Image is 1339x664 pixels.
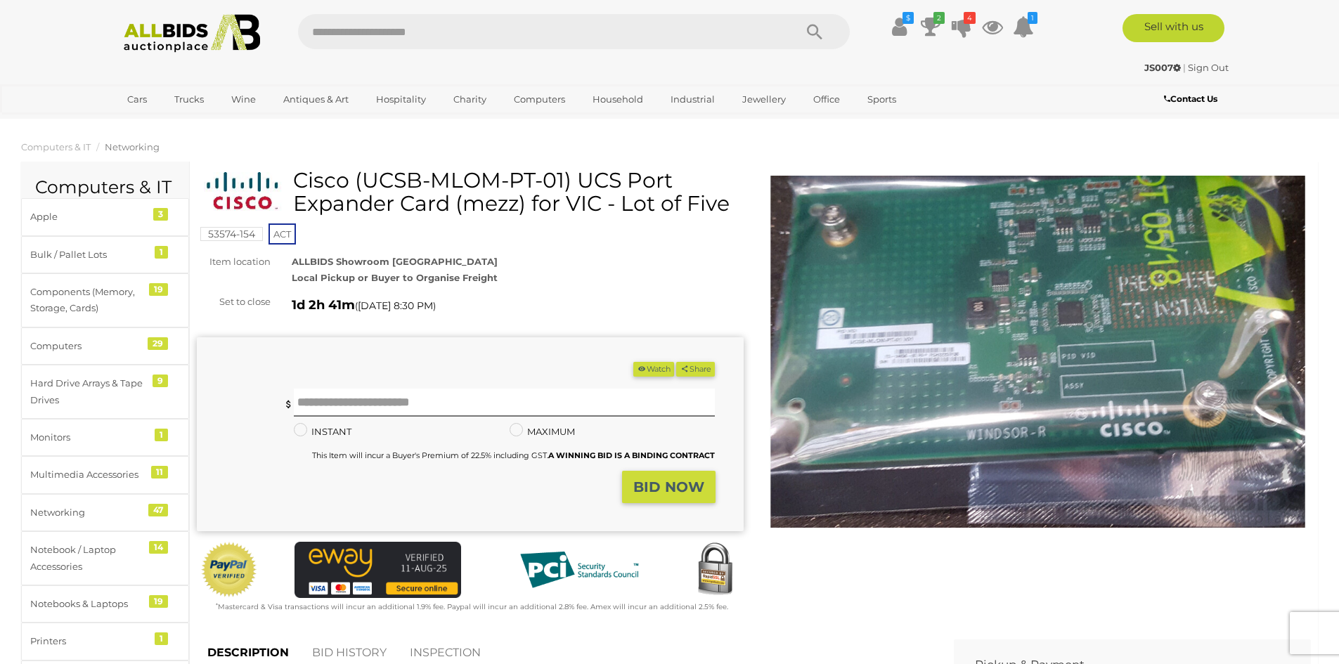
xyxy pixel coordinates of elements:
div: 11 [151,466,168,479]
a: 2 [920,14,941,39]
b: Contact Us [1164,93,1217,104]
a: Notebook / Laptop Accessories 14 [21,531,189,585]
label: MAXIMUM [510,424,575,440]
a: Hospitality [367,88,435,111]
div: 14 [149,541,168,554]
a: Jewellery [733,88,795,111]
div: Notebook / Laptop Accessories [30,542,146,575]
i: 1 [1028,12,1037,24]
strong: JS007 [1144,62,1181,73]
a: [GEOGRAPHIC_DATA] [118,111,236,134]
a: Industrial [661,88,724,111]
a: $ [889,14,910,39]
div: Hard Drive Arrays & Tape Drives [30,375,146,408]
img: Cisco (UCSB-MLOM-PT-01) UCS Port Expander Card (mezz) for VIC - Lot of Five [765,176,1312,528]
div: Set to close [186,294,281,310]
small: This Item will incur a Buyer's Premium of 22.5% including GST. [312,450,715,460]
div: Printers [30,633,146,649]
i: 2 [933,12,945,24]
div: Multimedia Accessories [30,467,146,483]
a: JS007 [1144,62,1183,73]
button: Search [780,14,850,49]
a: Antiques & Art [274,88,358,111]
a: Networking [105,141,160,152]
div: Components (Memory, Storage, Cards) [30,284,146,317]
a: Sell with us [1123,14,1224,42]
div: Networking [30,504,146,521]
strong: ALLBIDS Showroom [GEOGRAPHIC_DATA] [292,256,498,267]
a: Wine [222,88,265,111]
a: Printers 1 [21,623,189,660]
img: PCI DSS compliant [509,542,649,598]
button: BID NOW [622,471,716,504]
span: ( ) [355,300,436,311]
a: Monitors 1 [21,419,189,456]
img: eWAY Payment Gateway [295,542,461,597]
span: [DATE] 8:30 PM [358,299,433,312]
i: $ [903,12,914,24]
a: Networking 47 [21,494,189,531]
div: Item location [186,254,281,270]
label: INSTANT [294,424,351,440]
mark: 53574-154 [200,227,263,241]
strong: 1d 2h 41m [292,297,355,313]
a: Cars [118,88,156,111]
div: 1 [155,429,168,441]
div: 19 [149,283,168,296]
div: Monitors [30,429,146,445]
a: Sign Out [1188,62,1229,73]
div: Computers [30,338,146,354]
small: Mastercard & Visa transactions will incur an additional 1.9% fee. Paypal will incur an additional... [216,602,728,611]
a: 4 [951,14,972,39]
a: Computers & IT [21,141,91,152]
a: Computers 29 [21,327,189,365]
i: 4 [964,12,976,24]
a: Sports [858,88,905,111]
img: Official PayPal Seal [200,542,258,598]
a: 53574-154 [200,228,263,240]
div: 47 [148,504,168,516]
a: Charity [444,88,496,111]
img: Cisco (UCSB-MLOM-PT-01) UCS Port Expander Card (mezz) for VIC - Lot of Five [204,172,283,211]
span: | [1183,62,1186,73]
div: Bulk / Pallet Lots [30,247,146,263]
h2: Computers & IT [35,178,175,197]
a: Apple 3 [21,198,189,235]
a: Trucks [165,88,213,111]
button: Watch [633,362,674,377]
a: Hard Drive Arrays & Tape Drives 9 [21,365,189,419]
div: 3 [153,208,168,221]
h1: Cisco (UCSB-MLOM-PT-01) UCS Port Expander Card (mezz) for VIC - Lot of Five [204,169,740,215]
div: Notebooks & Laptops [30,596,146,612]
div: 1 [155,632,168,645]
a: Contact Us [1164,91,1221,107]
a: Components (Memory, Storage, Cards) 19 [21,273,189,327]
img: Secured by Rapid SSL [687,542,743,598]
a: 1 [1013,14,1034,39]
div: 9 [153,375,168,387]
a: Office [804,88,849,111]
div: Apple [30,209,146,225]
div: 29 [148,337,168,350]
b: A WINNING BID IS A BINDING CONTRACT [548,450,715,460]
a: Computers [505,88,574,111]
li: Watch this item [633,362,674,377]
strong: Local Pickup or Buyer to Organise Freight [292,272,498,283]
a: Bulk / Pallet Lots 1 [21,236,189,273]
a: Household [583,88,652,111]
a: Notebooks & Laptops 19 [21,585,189,623]
strong: BID NOW [633,479,704,495]
button: Share [676,362,715,377]
div: 19 [149,595,168,608]
img: Allbids.com.au [116,14,269,53]
div: 1 [155,246,168,259]
a: Multimedia Accessories 11 [21,456,189,493]
span: ACT [269,223,296,245]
